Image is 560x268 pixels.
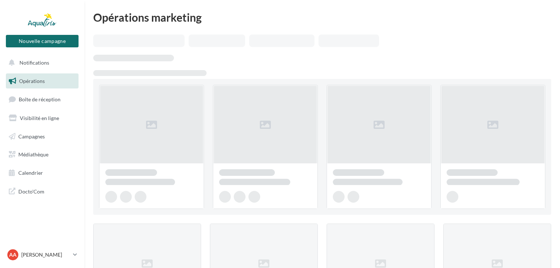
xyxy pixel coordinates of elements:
a: Boîte de réception [4,91,80,107]
span: Notifications [19,59,49,66]
span: Calendrier [18,170,43,176]
span: AA [9,251,17,258]
span: Opérations [19,78,45,84]
a: Calendrier [4,165,80,181]
span: Boîte de réception [19,96,61,102]
a: Opérations [4,73,80,89]
span: Médiathèque [18,151,48,157]
a: Campagnes [4,129,80,144]
p: [PERSON_NAME] [21,251,70,258]
span: Campagnes [18,133,45,139]
a: Visibilité en ligne [4,111,80,126]
a: Médiathèque [4,147,80,162]
button: Nouvelle campagne [6,35,79,47]
span: Docto'Com [18,186,44,196]
a: AA [PERSON_NAME] [6,248,79,262]
span: Visibilité en ligne [20,115,59,121]
button: Notifications [4,55,77,70]
div: Opérations marketing [93,12,551,23]
a: Docto'Com [4,184,80,199]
